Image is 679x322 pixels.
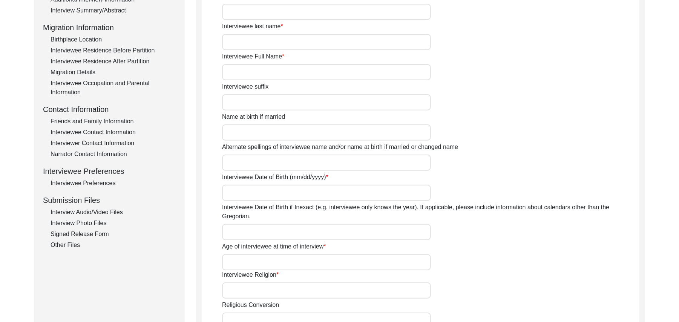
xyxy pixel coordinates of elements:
[222,270,279,279] label: Interviewee Religion
[51,150,176,159] div: Narrator Contact Information
[222,173,328,182] label: Interviewee Date of Birth (mm/dd/yyyy)
[222,112,285,121] label: Name at birth if married
[51,117,176,126] div: Friends and Family Information
[222,52,284,61] label: Interviewee Full Name
[43,104,176,115] div: Contact Information
[222,242,326,251] label: Age of interviewee at time of interview
[222,22,283,31] label: Interviewee last name
[51,128,176,137] div: Interviewee Contact Information
[51,57,176,66] div: Interviewee Residence After Partition
[222,203,639,221] label: Interviewee Date of Birth if Inexact (e.g. interviewee only knows the year). If applicable, pleas...
[51,35,176,44] div: Birthplace Location
[51,208,176,217] div: Interview Audio/Video Files
[43,22,176,33] div: Migration Information
[51,6,176,15] div: Interview Summary/Abstract
[51,68,176,77] div: Migration Details
[222,301,279,310] label: Religious Conversion
[222,143,458,152] label: Alternate spellings of interviewee name and/or name at birth if married or changed name
[51,219,176,228] div: Interview Photo Files
[51,230,176,239] div: Signed Release Form
[51,79,176,97] div: Interviewee Occupation and Parental Information
[43,166,176,177] div: Interviewee Preferences
[51,46,176,55] div: Interviewee Residence Before Partition
[51,139,176,148] div: Interviewer Contact Information
[222,82,268,91] label: Interviewee suffix
[43,195,176,206] div: Submission Files
[51,241,176,250] div: Other Files
[51,179,176,188] div: Interviewee Preferences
